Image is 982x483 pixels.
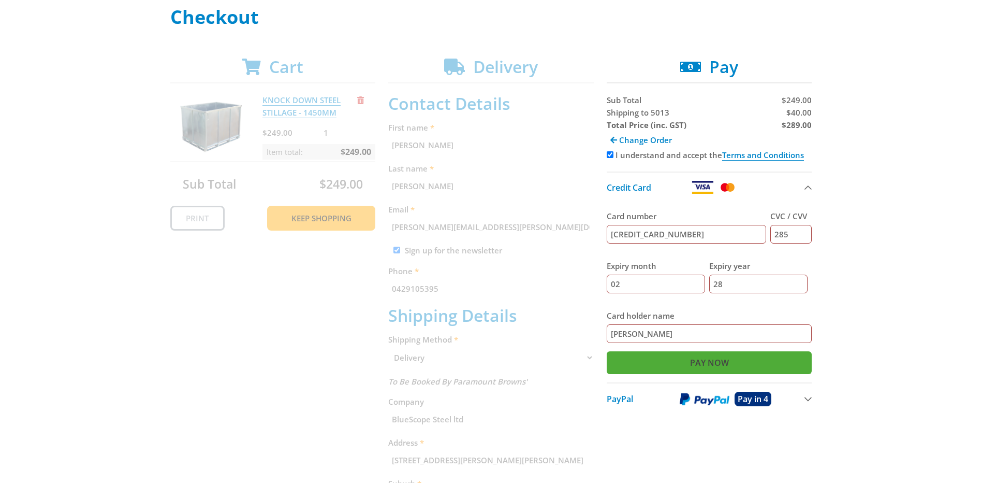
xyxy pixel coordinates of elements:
input: Pay Now [607,351,812,374]
span: Change Order [619,135,672,145]
label: Expiry month [607,260,705,272]
input: YY [709,275,808,293]
label: Card number [607,210,767,222]
label: Expiry year [709,260,808,272]
img: Visa [691,181,714,194]
span: Sub Total [607,95,641,105]
span: Credit Card [607,182,651,193]
span: Shipping to 5013 [607,107,669,118]
span: $40.00 [786,107,812,118]
input: Please accept the terms and conditions. [607,151,613,158]
label: Card holder name [607,309,812,322]
strong: Total Price (inc. GST) [607,120,686,130]
label: I understand and accept the [615,150,804,161]
button: PayPal Pay in 4 [607,382,812,415]
input: MM [607,275,705,293]
strong: $289.00 [782,120,812,130]
span: Pay in 4 [738,393,768,405]
img: PayPal [680,393,729,406]
img: Mastercard [719,181,737,194]
span: PayPal [607,393,633,405]
span: Pay [709,55,738,78]
h1: Checkout [170,7,812,27]
button: Credit Card [607,172,812,202]
label: CVC / CVV [770,210,812,222]
a: Terms and Conditions [722,150,804,161]
a: Change Order [607,131,676,149]
span: $249.00 [782,95,812,105]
